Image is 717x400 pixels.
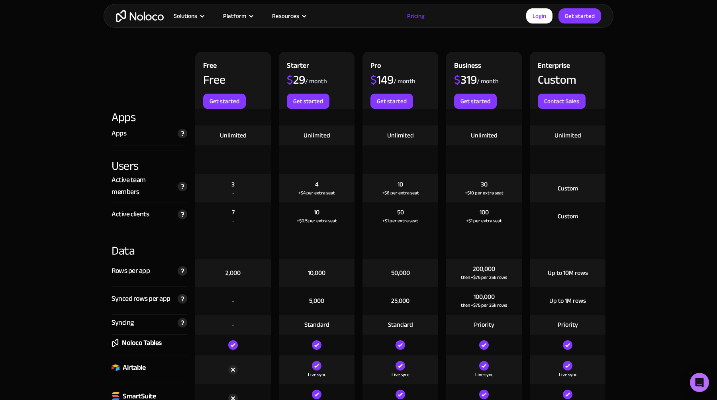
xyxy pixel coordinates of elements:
a: Get started [287,94,329,109]
div: Resources [272,11,299,21]
div: 30 [481,180,488,189]
div: Unlimited [220,131,247,140]
div: Free [203,60,217,74]
div: then +$75 per 25k rows [461,301,507,309]
div: Unlimited [387,131,414,140]
div: Business [454,60,481,74]
span: $ [287,69,293,91]
div: Noloco Tables [122,337,162,349]
div: Open Intercom Messenger [690,373,709,392]
div: Up to 1M rows [549,296,586,305]
div: Custom [558,212,578,221]
div: +$0.5 per extra seat [297,217,337,225]
div: Live sync [392,371,409,378]
div: Active team members [112,174,174,198]
div: 10 [398,180,403,189]
a: Get started [558,8,601,24]
div: / month [477,77,499,86]
div: 10 [314,208,319,217]
div: Users [112,145,187,174]
div: Unlimited [554,131,581,140]
div: 50,000 [391,269,410,277]
span: $ [454,69,460,91]
div: Unlimited [304,131,330,140]
div: 319 [454,74,477,86]
div: Live sync [308,371,326,378]
a: Get started [370,94,413,109]
a: Contact Sales [538,94,586,109]
div: Priority [558,320,578,329]
div: 100,000 [474,292,495,301]
div: Rows per app [112,265,150,277]
a: Get started [454,94,497,109]
div: Apps [112,127,126,139]
div: - [232,217,234,225]
div: Synced rows per app [112,293,170,305]
div: Up to 10M rows [548,269,588,277]
div: Standard [304,320,329,329]
div: 7 [232,208,235,217]
div: Standard [388,320,413,329]
div: 25,000 [391,296,409,305]
div: Starter [287,60,309,74]
div: Custom [538,74,576,86]
span: $ [370,69,377,91]
div: 2,000 [225,269,241,277]
div: / month [305,77,327,86]
div: 4 [315,180,319,189]
div: - [232,296,234,305]
div: +$1 per extra seat [382,217,418,225]
div: - [232,189,234,197]
a: home [116,10,164,22]
div: - [232,320,234,329]
div: Unlimited [471,131,498,140]
div: Data [112,230,187,259]
a: Login [526,8,552,24]
div: 3 [231,180,235,189]
div: Enterprise [538,60,570,74]
div: Custom [558,184,578,193]
div: Priority [474,320,494,329]
a: Get started [203,94,246,109]
div: Solutions [174,11,197,21]
div: Pro [370,60,381,74]
div: Platform [213,11,262,21]
div: 149 [370,74,394,86]
div: Syncing [112,317,134,329]
div: / month [394,77,415,86]
div: Live sync [475,371,493,378]
div: 10,000 [308,269,325,277]
div: then +$75 per 25k rows [461,273,507,281]
div: +$6 per extra seat [382,189,419,197]
div: Resources [262,11,315,21]
div: 29 [287,74,305,86]
div: 100 [480,208,489,217]
div: +$1 per extra seat [466,217,502,225]
div: Free [203,74,225,86]
div: Live sync [559,371,577,378]
div: Airtable [123,362,145,374]
div: Active clients [112,208,149,220]
div: Solutions [164,11,213,21]
div: +$10 per extra seat [465,189,503,197]
div: 200,000 [473,265,495,273]
a: Pricing [397,11,435,21]
div: 50 [397,208,404,217]
div: 5,000 [309,296,324,305]
div: Apps [112,109,187,125]
div: +$4 per extra seat [298,189,335,197]
div: Platform [223,11,246,21]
